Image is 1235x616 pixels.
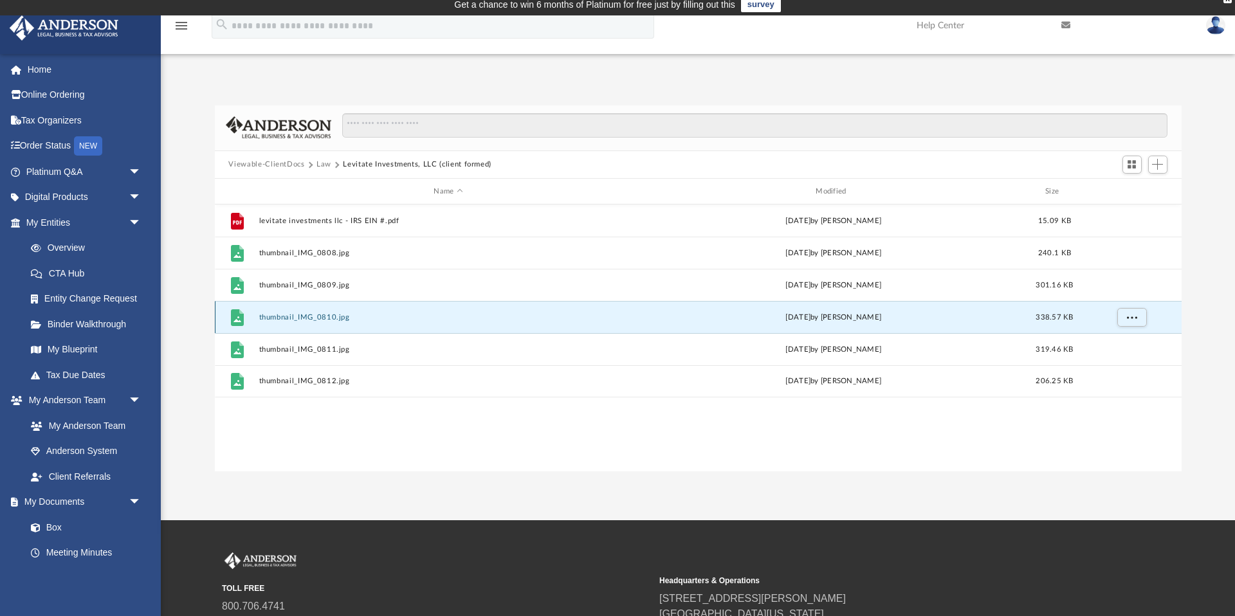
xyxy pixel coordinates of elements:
button: thumbnail_IMG_0808.jpg [259,249,638,257]
button: thumbnail_IMG_0811.jpg [259,345,638,354]
span: arrow_drop_down [129,185,154,211]
img: Anderson Advisors Platinum Portal [222,552,299,569]
span: arrow_drop_down [129,210,154,236]
a: Forms Library [18,565,148,591]
div: [DATE] by [PERSON_NAME] [644,248,1023,259]
a: My Entitiesarrow_drop_down [9,210,161,235]
a: Meeting Minutes [18,540,154,566]
small: TOLL FREE [222,583,650,594]
button: thumbnail_IMG_0812.jpg [259,377,638,386]
button: Viewable-ClientDocs [228,159,304,170]
div: [DATE] by [PERSON_NAME] [644,344,1023,356]
a: Box [18,514,148,540]
button: thumbnail_IMG_0810.jpg [259,313,638,322]
a: Client Referrals [18,464,154,489]
div: [DATE] by [PERSON_NAME] [644,376,1023,388]
div: [DATE] by [PERSON_NAME] [644,215,1023,227]
span: 338.57 KB [1036,314,1073,321]
a: Home [9,57,161,82]
button: levitate investments llc - IRS EIN #.pdf [259,217,638,225]
a: Anderson System [18,439,154,464]
div: id [1086,186,1176,197]
button: Switch to Grid View [1122,156,1142,174]
a: Platinum Q&Aarrow_drop_down [9,159,161,185]
div: Size [1029,186,1080,197]
button: Law [316,159,331,170]
a: CTA Hub [18,260,161,286]
div: [DATE] by [PERSON_NAME] [644,312,1023,323]
a: Entity Change Request [18,286,161,312]
div: NEW [74,136,102,156]
a: My Documentsarrow_drop_down [9,489,154,515]
a: Tax Organizers [9,107,161,133]
a: Order StatusNEW [9,133,161,159]
a: My Blueprint [18,337,154,363]
a: Tax Due Dates [18,362,161,388]
div: [DATE] by [PERSON_NAME] [644,280,1023,291]
img: Anderson Advisors Platinum Portal [6,15,122,41]
a: My Anderson Team [18,413,148,439]
button: More options [1117,308,1146,327]
small: Headquarters & Operations [659,575,1088,586]
a: My Anderson Teamarrow_drop_down [9,388,154,413]
div: Name [258,186,637,197]
span: arrow_drop_down [129,388,154,414]
a: Binder Walkthrough [18,311,161,337]
img: User Pic [1206,16,1225,35]
a: Overview [18,235,161,261]
input: Search files and folders [342,113,1167,138]
button: Levitate Investments, LLC (client formed) [343,159,491,170]
i: menu [174,18,189,33]
div: grid [215,204,1182,471]
span: 206.25 KB [1036,378,1073,385]
div: Modified [643,186,1023,197]
span: 319.46 KB [1036,346,1073,353]
div: id [220,186,252,197]
span: 301.16 KB [1036,282,1073,289]
span: 240.1 KB [1038,249,1070,257]
a: [STREET_ADDRESS][PERSON_NAME] [659,593,846,604]
span: 15.09 KB [1038,217,1070,224]
a: Digital Productsarrow_drop_down [9,185,161,210]
i: search [215,17,229,32]
button: thumbnail_IMG_0809.jpg [259,281,638,289]
button: Add [1148,156,1167,174]
a: 800.706.4741 [222,601,285,611]
a: Online Ordering [9,82,161,108]
a: menu [174,24,189,33]
span: arrow_drop_down [129,489,154,516]
span: arrow_drop_down [129,159,154,185]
